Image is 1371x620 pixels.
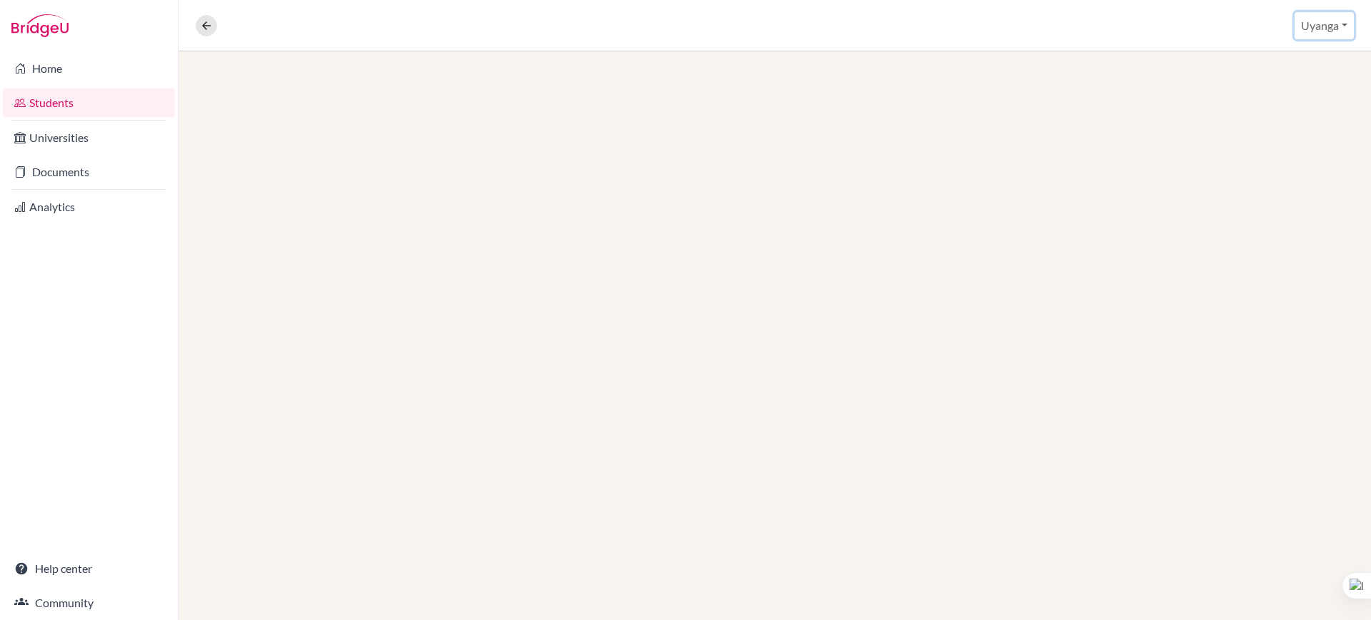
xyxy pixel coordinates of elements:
a: Students [3,88,175,117]
a: Community [3,589,175,617]
a: Home [3,54,175,83]
a: Help center [3,554,175,583]
button: Uyanga [1295,12,1354,39]
img: Bridge-U [11,14,69,37]
a: Universities [3,123,175,152]
a: Documents [3,158,175,186]
a: Analytics [3,193,175,221]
